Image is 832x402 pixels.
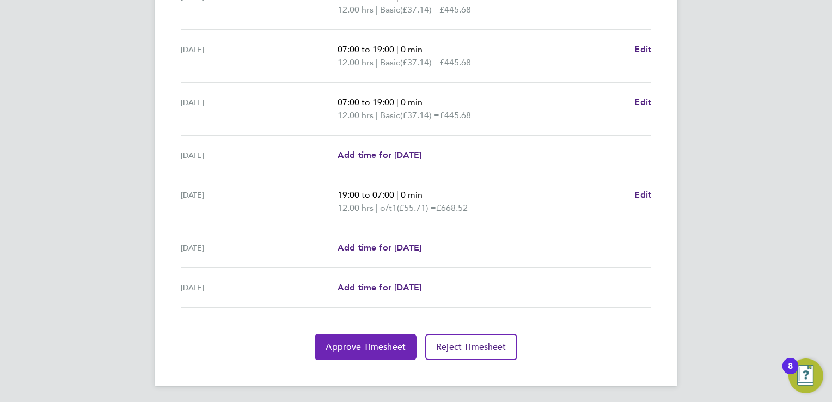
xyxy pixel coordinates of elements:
[181,241,338,254] div: [DATE]
[181,149,338,162] div: [DATE]
[425,334,517,360] button: Reject Timesheet
[338,190,394,200] span: 19:00 to 07:00
[338,4,374,15] span: 12.00 hrs
[401,190,423,200] span: 0 min
[315,334,417,360] button: Approve Timesheet
[338,203,374,213] span: 12.00 hrs
[338,110,374,120] span: 12.00 hrs
[397,203,436,213] span: (£55.71) =
[634,190,651,200] span: Edit
[338,241,421,254] a: Add time for [DATE]
[436,203,468,213] span: £668.52
[181,43,338,69] div: [DATE]
[380,3,400,16] span: Basic
[338,44,394,54] span: 07:00 to 19:00
[380,109,400,122] span: Basic
[338,57,374,68] span: 12.00 hrs
[400,57,439,68] span: (£37.14) =
[181,96,338,122] div: [DATE]
[376,4,378,15] span: |
[380,202,397,215] span: o/t1
[400,4,439,15] span: (£37.14) =
[181,188,338,215] div: [DATE]
[338,97,394,107] span: 07:00 to 19:00
[376,110,378,120] span: |
[181,281,338,294] div: [DATE]
[376,57,378,68] span: |
[396,97,399,107] span: |
[401,44,423,54] span: 0 min
[634,96,651,109] a: Edit
[401,97,423,107] span: 0 min
[376,203,378,213] span: |
[436,342,506,352] span: Reject Timesheet
[400,110,439,120] span: (£37.14) =
[439,4,471,15] span: £445.68
[788,358,823,393] button: Open Resource Center, 8 new notifications
[338,242,421,253] span: Add time for [DATE]
[338,149,421,162] a: Add time for [DATE]
[634,188,651,202] a: Edit
[326,342,406,352] span: Approve Timesheet
[396,44,399,54] span: |
[439,57,471,68] span: £445.68
[439,110,471,120] span: £445.68
[634,44,651,54] span: Edit
[634,43,651,56] a: Edit
[788,366,793,380] div: 8
[338,281,421,294] a: Add time for [DATE]
[338,282,421,293] span: Add time for [DATE]
[338,150,421,160] span: Add time for [DATE]
[634,97,651,107] span: Edit
[396,190,399,200] span: |
[380,56,400,69] span: Basic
